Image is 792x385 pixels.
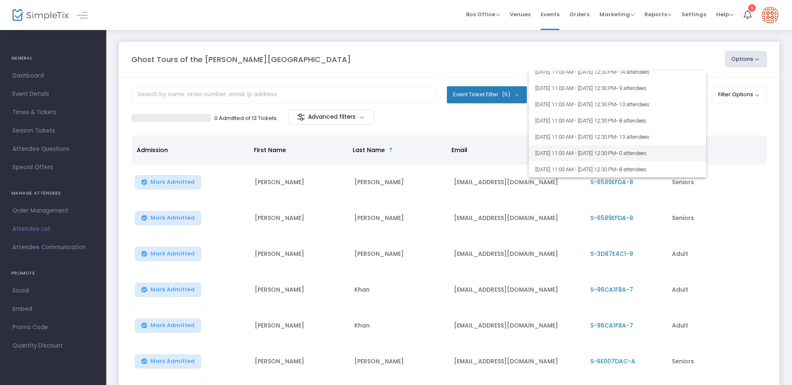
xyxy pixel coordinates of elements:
span: • 8 attendees [616,117,647,124]
span: [DATE] 11:00 AM - [DATE] 12:30 PM [535,161,699,177]
span: • 9 attendees [616,85,647,91]
span: • 8 attendees [616,166,647,172]
span: [DATE] 11:00 AM - [DATE] 12:30 PM [535,112,699,129]
span: [DATE] 11:00 AM - [DATE] 12:30 PM [535,145,699,161]
span: [DATE] 11:00 AM - [DATE] 12:30 PM [535,64,699,80]
span: • 13 attendees [616,101,649,107]
span: [DATE] 11:00 AM - [DATE] 12:30 PM [535,80,699,96]
span: [DATE] 11:00 AM - [DATE] 12:30 PM [535,129,699,145]
span: • 0 attendees [616,150,647,156]
span: • 14 attendees [616,69,649,75]
span: [DATE] 11:00 AM - [DATE] 12:30 PM [535,96,699,112]
span: • 13 attendees [616,134,649,140]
